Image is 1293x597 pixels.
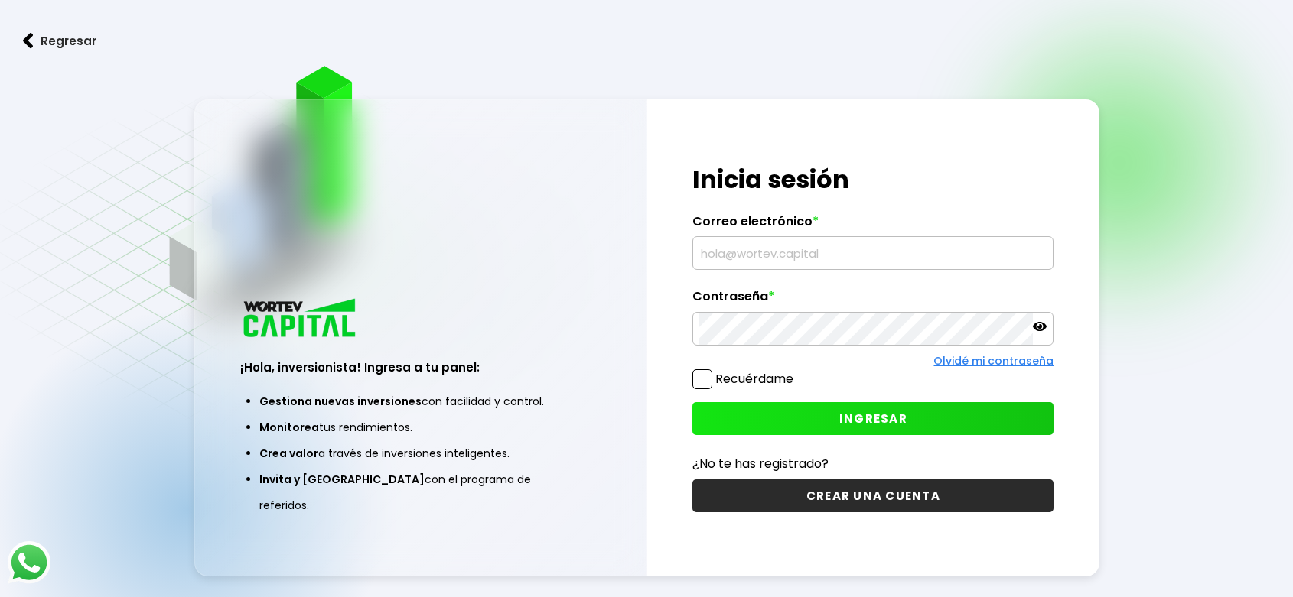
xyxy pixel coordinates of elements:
img: logos_whatsapp-icon.242b2217.svg [8,541,50,584]
label: Recuérdame [715,370,793,388]
span: Crea valor [259,446,318,461]
label: Correo electrónico [692,214,1054,237]
li: a través de inversiones inteligentes. [259,440,582,466]
button: INGRESAR [692,402,1054,435]
label: Contraseña [692,289,1054,312]
span: INGRESAR [839,410,907,427]
h3: ¡Hola, inversionista! Ingresa a tu panel: [240,359,601,376]
input: hola@wortev.capital [699,237,1047,269]
img: logo_wortev_capital [240,297,361,342]
li: tus rendimientos. [259,414,582,440]
span: Monitorea [259,420,319,435]
img: flecha izquierda [23,33,34,49]
h1: Inicia sesión [692,161,1054,198]
button: CREAR UNA CUENTA [692,479,1054,512]
li: con facilidad y control. [259,388,582,414]
span: Invita y [GEOGRAPHIC_DATA] [259,472,425,487]
a: Olvidé mi contraseña [933,353,1054,368]
a: ¿No te has registrado?CREAR UNA CUENTA [692,454,1054,512]
p: ¿No te has registrado? [692,454,1054,473]
span: Gestiona nuevas inversiones [259,394,422,409]
li: con el programa de referidos. [259,466,582,518]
